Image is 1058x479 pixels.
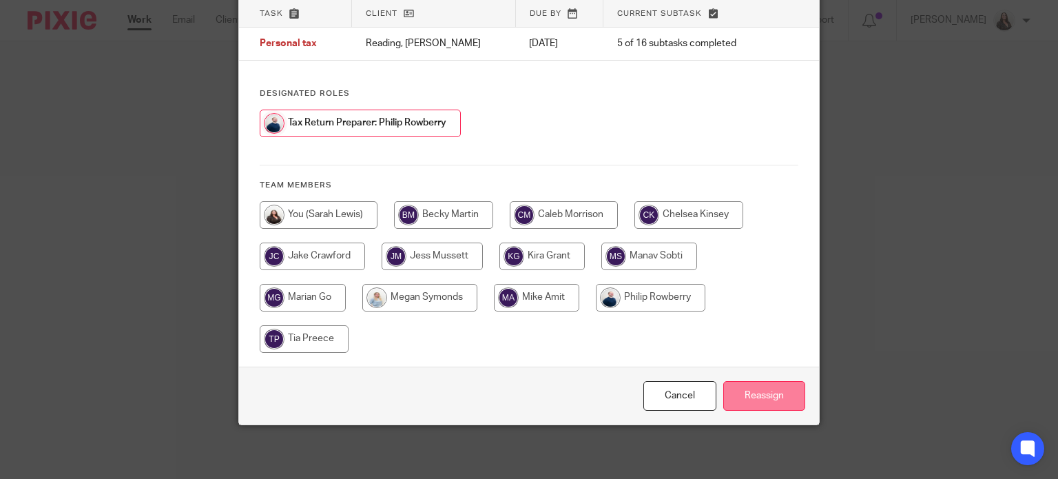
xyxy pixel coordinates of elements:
[643,381,716,411] a: Close this dialog window
[617,10,702,17] span: Current subtask
[260,10,283,17] span: Task
[366,37,502,50] p: Reading, [PERSON_NAME]
[260,180,799,191] h4: Team members
[723,381,805,411] input: Reassign
[529,37,589,50] p: [DATE]
[530,10,561,17] span: Due by
[603,28,772,61] td: 5 of 16 subtasks completed
[260,39,317,49] span: Personal tax
[366,10,397,17] span: Client
[260,88,799,99] h4: Designated Roles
